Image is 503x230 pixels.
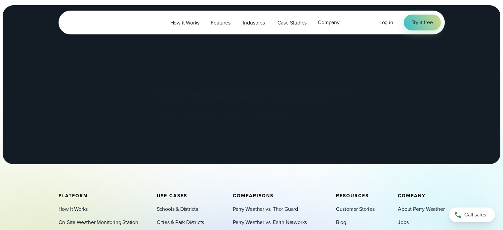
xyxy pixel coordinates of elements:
[233,205,298,213] a: Perry Weather vs. Thor Guard
[398,218,408,226] a: Jobs
[272,16,313,29] a: Case Studies
[404,15,441,30] a: Try it free
[336,218,346,226] a: Blog
[412,19,433,26] span: Try it free
[157,218,204,226] a: Cities & Park Districts
[243,19,265,27] span: Industries
[59,205,88,213] a: How It Works
[318,19,340,26] span: Company
[336,192,369,199] span: Resources
[398,192,426,199] span: Company
[59,192,88,199] span: Platform
[398,205,444,213] a: About Perry Weather
[336,205,375,213] a: Customer Stories
[379,19,393,26] a: Log in
[170,19,200,27] span: How it Works
[157,192,187,199] span: Use Cases
[277,19,307,27] span: Case Studies
[59,218,138,226] a: On-Site Weather Monitoring Station
[157,205,198,213] a: Schools & Districts
[449,207,495,222] a: Call sales
[464,211,486,219] span: Call sales
[211,19,230,27] span: Features
[233,218,307,226] a: Perry Weather vs. Earth Networks
[165,16,205,29] a: How it Works
[233,192,273,199] span: Comparisons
